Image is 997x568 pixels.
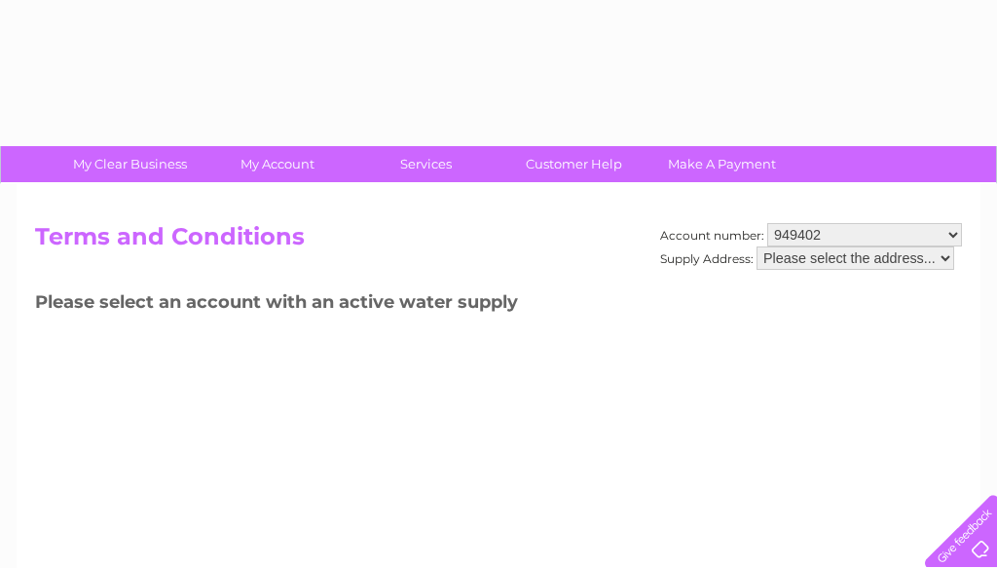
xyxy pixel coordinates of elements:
[494,146,654,182] a: Customer Help
[642,146,802,182] a: Make A Payment
[660,228,764,243] label: Account number:
[50,146,210,182] a: My Clear Business
[660,251,754,266] label: Supply Address:
[346,146,506,182] a: Services
[35,288,962,322] h3: Please select an account with an active water supply
[35,223,962,270] h2: Terms and Conditions
[198,146,358,182] a: My Account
